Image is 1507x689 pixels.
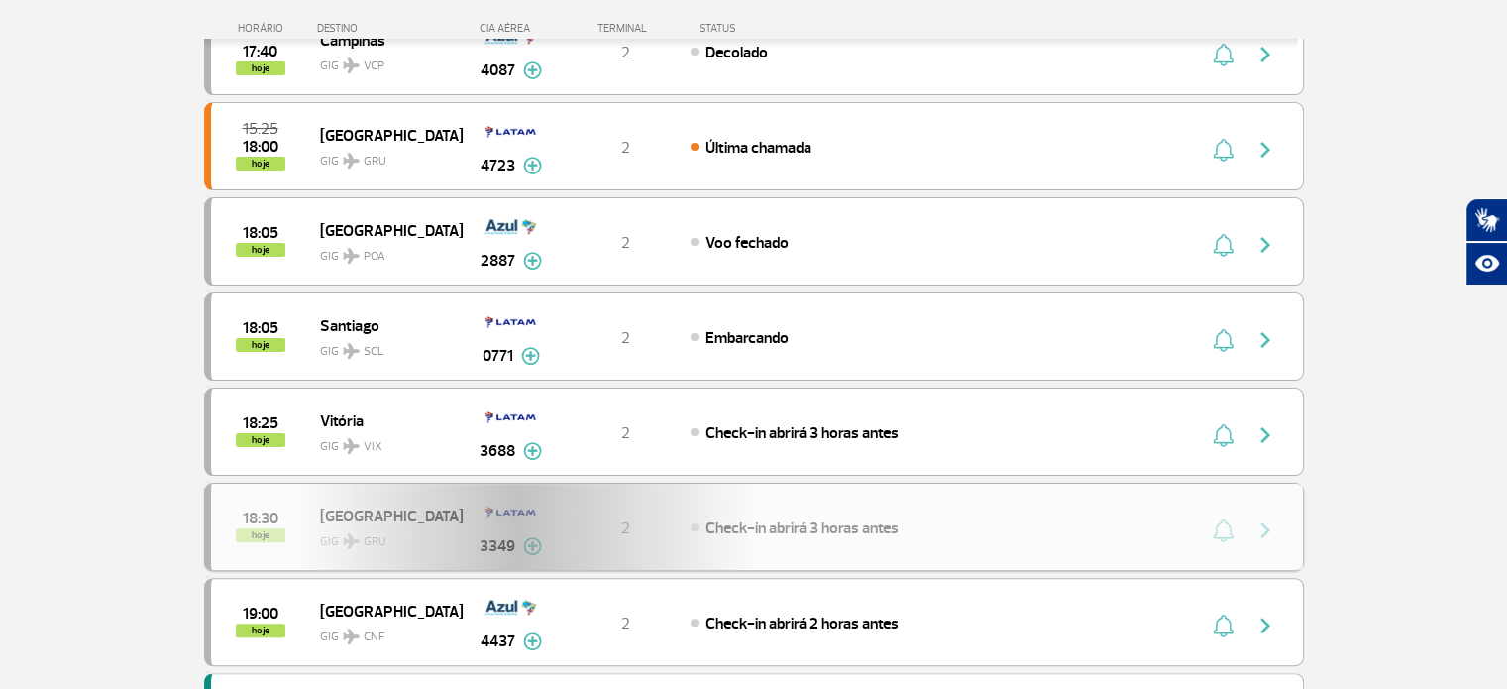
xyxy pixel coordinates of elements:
[243,45,277,58] span: 2025-09-27 17:40:45
[690,22,851,35] div: STATUS
[243,416,278,430] span: 2025-09-27 18:25:00
[621,423,630,443] span: 2
[243,140,278,154] span: 2025-09-27 18:00:00
[364,343,383,361] span: SCL
[320,237,447,266] span: GIG
[320,332,447,361] span: GIG
[1253,614,1277,637] img: seta-direita-painel-voo.svg
[210,22,318,35] div: HORÁRIO
[320,598,447,624] span: [GEOGRAPHIC_DATA]
[621,328,630,348] span: 2
[320,427,447,456] span: GIG
[236,61,285,75] span: hoje
[621,138,630,158] span: 2
[1213,328,1234,352] img: sino-painel-voo.svg
[480,439,515,463] span: 3688
[243,607,278,621] span: 2025-09-27 19:00:00
[320,217,447,243] span: [GEOGRAPHIC_DATA]
[243,122,278,136] span: 2025-09-27 15:25:00
[236,338,285,352] span: hoje
[320,122,447,148] span: [GEOGRAPHIC_DATA]
[705,43,768,62] span: Decolado
[705,138,811,158] span: Última chamada
[621,233,630,253] span: 2
[1465,242,1507,286] button: Abrir recursos assistivos.
[462,22,561,35] div: CIA AÉREA
[705,328,789,348] span: Embarcando
[1213,138,1234,162] img: sino-painel-voo.svg
[343,629,360,644] img: destiny_airplane.svg
[320,47,447,75] span: GIG
[343,248,360,264] img: destiny_airplane.svg
[1213,614,1234,637] img: sino-painel-voo.svg
[243,226,278,240] span: 2025-09-27 18:05:00
[1253,423,1277,447] img: seta-direita-painel-voo.svg
[236,243,285,257] span: hoje
[364,57,384,75] span: VCP
[320,142,447,171] span: GIG
[236,624,285,637] span: hoje
[481,154,515,177] span: 4723
[364,629,384,646] span: CNF
[364,438,382,456] span: VIX
[523,442,542,460] img: mais-info-painel-voo.svg
[343,153,360,169] img: destiny_airplane.svg
[523,252,542,270] img: mais-info-painel-voo.svg
[364,153,386,171] span: GRU
[1213,423,1234,447] img: sino-painel-voo.svg
[523,157,542,174] img: mais-info-painel-voo.svg
[343,438,360,454] img: destiny_airplane.svg
[1253,43,1277,66] img: seta-direita-painel-voo.svg
[523,61,542,79] img: mais-info-painel-voo.svg
[1253,138,1277,162] img: seta-direita-painel-voo.svg
[705,614,899,633] span: Check-in abrirá 2 horas antes
[343,343,360,359] img: destiny_airplane.svg
[1253,233,1277,257] img: seta-direita-painel-voo.svg
[481,58,515,82] span: 4087
[1465,198,1507,242] button: Abrir tradutor de língua de sinais.
[561,22,690,35] div: TERMINAL
[236,157,285,171] span: hoje
[320,407,447,433] span: Vitória
[481,630,515,653] span: 4437
[1213,43,1234,66] img: sino-painel-voo.svg
[343,57,360,73] img: destiny_airplane.svg
[243,321,278,335] span: 2025-09-27 18:05:00
[523,632,542,650] img: mais-info-painel-voo.svg
[317,22,462,35] div: DESTINO
[320,618,447,646] span: GIG
[1253,328,1277,352] img: seta-direita-painel-voo.svg
[481,249,515,273] span: 2887
[320,312,447,338] span: Santiago
[521,347,540,365] img: mais-info-painel-voo.svg
[483,344,513,368] span: 0771
[1213,233,1234,257] img: sino-painel-voo.svg
[236,433,285,447] span: hoje
[621,43,630,62] span: 2
[364,248,385,266] span: POA
[705,423,899,443] span: Check-in abrirá 3 horas antes
[705,233,789,253] span: Voo fechado
[1465,198,1507,286] div: Plugin de acessibilidade da Hand Talk.
[621,614,630,633] span: 2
